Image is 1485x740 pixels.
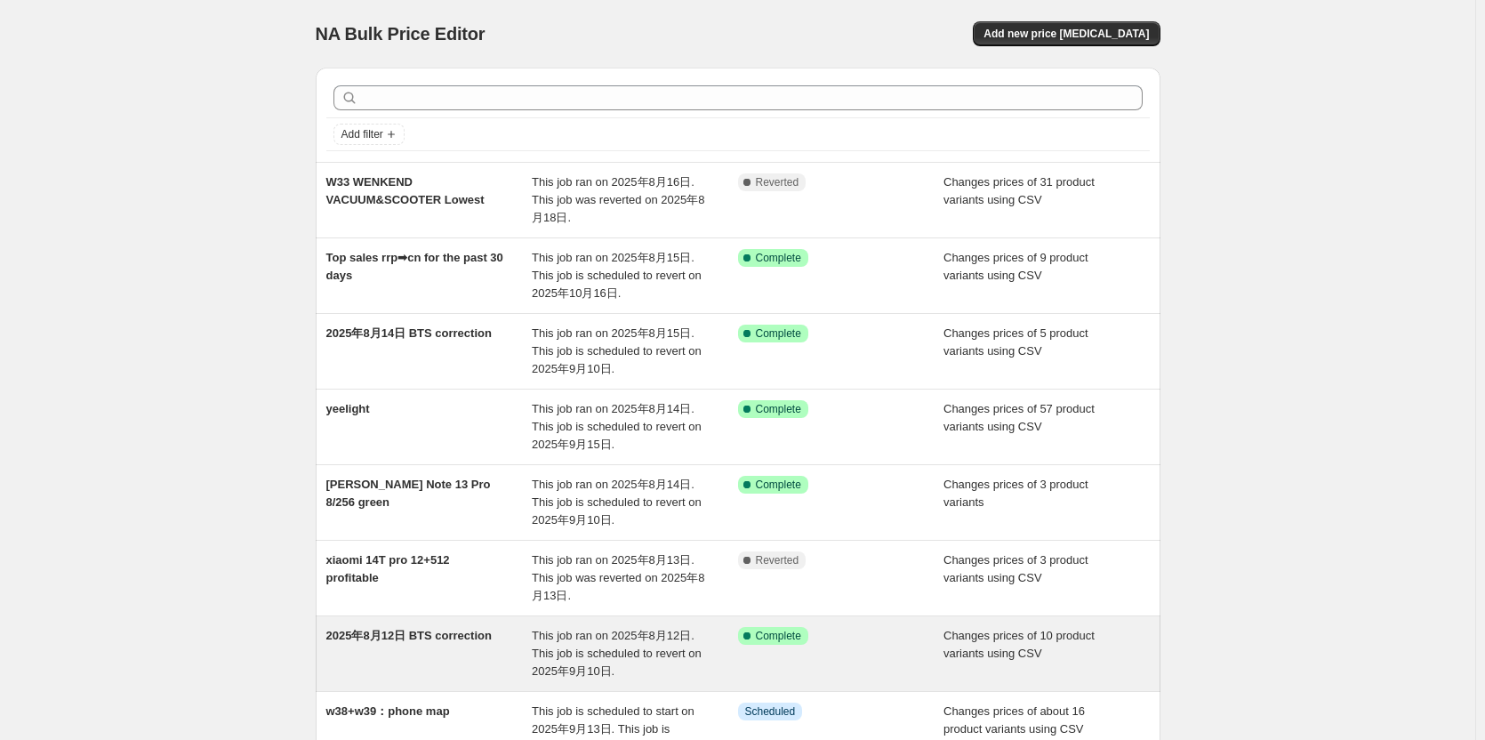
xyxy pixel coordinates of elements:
[943,402,1095,433] span: Changes prices of 57 product variants using CSV
[326,251,503,282] span: Top sales rrp➡cn for the past 30 days
[326,175,485,206] span: W33 WENKEND VACUUM&SCOOTER Lowest
[943,553,1088,584] span: Changes prices of 3 product variants using CSV
[756,553,799,567] span: Reverted
[943,704,1085,736] span: Changes prices of about 16 product variants using CSV
[756,629,801,643] span: Complete
[326,326,492,340] span: 2025年8月14日 BTS correction
[756,402,801,416] span: Complete
[532,478,702,527] span: This job ran on 2025年8月14日. This job is scheduled to revert on 2025年9月10日.
[983,27,1149,41] span: Add new price [MEDICAL_DATA]
[326,704,450,718] span: w38+w39：phone map
[341,127,383,141] span: Add filter
[943,478,1088,509] span: Changes prices of 3 product variants
[326,629,492,642] span: 2025年8月12日 BTS correction
[316,24,486,44] span: NA Bulk Price Editor
[326,402,370,415] span: yeelight
[973,21,1160,46] button: Add new price [MEDICAL_DATA]
[532,251,702,300] span: This job ran on 2025年8月15日. This job is scheduled to revert on 2025年10月16日.
[333,124,405,145] button: Add filter
[943,251,1088,282] span: Changes prices of 9 product variants using CSV
[756,251,801,265] span: Complete
[943,326,1088,358] span: Changes prices of 5 product variants using CSV
[756,175,799,189] span: Reverted
[943,175,1095,206] span: Changes prices of 31 product variants using CSV
[756,326,801,341] span: Complete
[532,629,702,678] span: This job ran on 2025年8月12日. This job is scheduled to revert on 2025年9月10日.
[943,629,1095,660] span: Changes prices of 10 product variants using CSV
[532,326,702,375] span: This job ran on 2025年8月15日. This job is scheduled to revert on 2025年9月10日.
[326,478,491,509] span: [PERSON_NAME] Note 13 Pro 8/256 green
[326,553,450,584] span: xiaomi 14T pro 12+512 profitable
[532,553,704,602] span: This job ran on 2025年8月13日. This job was reverted on 2025年8月13日.
[532,175,704,224] span: This job ran on 2025年8月16日. This job was reverted on 2025年8月18日.
[532,402,702,451] span: This job ran on 2025年8月14日. This job is scheduled to revert on 2025年9月15日.
[756,478,801,492] span: Complete
[745,704,796,719] span: Scheduled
